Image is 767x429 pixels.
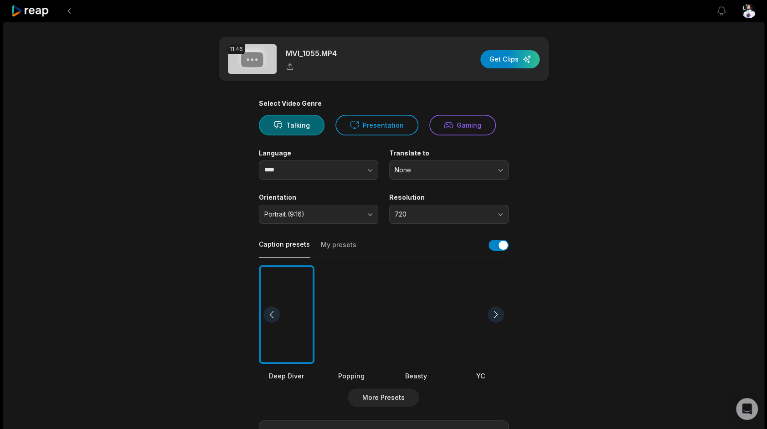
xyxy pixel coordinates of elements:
button: Portrait (9:16) [259,205,378,224]
span: None [395,166,490,174]
button: None [389,160,509,180]
button: Caption presets [259,240,310,258]
p: MVI_1055.MP4 [286,48,337,59]
label: Language [259,149,378,157]
div: Open Intercom Messenger [736,398,758,420]
button: Talking [259,115,324,135]
div: YC [453,371,509,381]
button: Get Clips [480,50,540,68]
button: Gaming [429,115,496,135]
div: Select Video Genre [259,99,509,108]
div: Deep Diver [259,371,314,381]
button: My presets [321,240,356,258]
button: Presentation [335,115,418,135]
span: 720 [395,210,490,218]
button: More Presets [348,388,419,407]
div: 11:46 [228,44,245,54]
label: Resolution [389,193,509,202]
span: Portrait (9:16) [264,210,360,218]
button: 720 [389,205,509,224]
label: Orientation [259,193,378,202]
div: Popping [324,371,379,381]
label: Translate to [389,149,509,157]
div: Beasty [388,371,444,381]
